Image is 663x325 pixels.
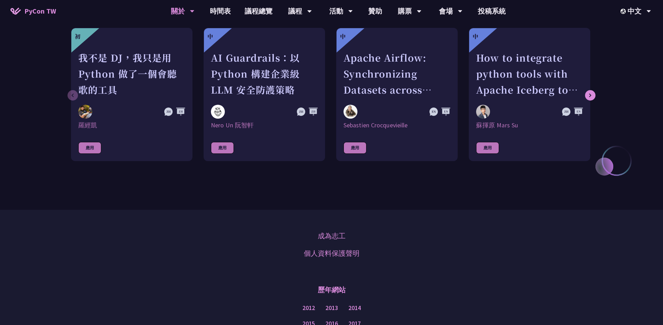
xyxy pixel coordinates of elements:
[476,121,583,129] div: 蘇揮原 Mars Su
[469,28,590,161] a: 中 How to integrate python tools with Apache Iceberg to build ETLT pipeline on Shift-Left Architec...
[344,142,366,154] div: 應用
[621,9,628,14] img: Locale Icon
[476,142,499,154] div: 應用
[348,304,361,312] a: 2014
[211,121,318,129] div: Nero Un 阮智軒
[302,304,315,312] a: 2012
[476,50,583,98] div: How to integrate python tools with Apache Iceberg to build ETLT pipeline on Shift-Left Architecture
[3,2,63,20] a: PyCon TW
[318,279,346,300] p: 歷年網站
[211,105,225,119] img: Nero Un 阮智軒
[325,304,338,312] a: 2013
[476,105,490,119] img: 蘇揮原 Mars Su
[207,32,213,41] div: 中
[10,8,21,15] img: Home icon of PyCon TW 2025
[78,105,92,119] img: 羅經凱
[344,105,357,119] img: Sebastien Crocquevieille
[204,28,325,161] a: 中 AI Guardrails：以 Python 構建企業級 LLM 安全防護策略 Nero Un 阮智軒 Nero Un 阮智軒 應用
[336,28,458,161] a: 中 Apache Airflow: Synchronizing Datasets across Multiple instances Sebastien Crocquevieille Sebas...
[318,231,346,241] a: 成為志工
[71,28,192,161] a: 初 我不是 DJ，我只是用 Python 做了一個會聽歌的工具 羅經凱 羅經凱 應用
[340,32,346,41] div: 中
[211,50,318,98] div: AI Guardrails：以 Python 構建企業級 LLM 安全防護策略
[78,121,185,129] div: 羅經凱
[344,121,450,129] div: Sebastien Crocquevieille
[211,142,234,154] div: 應用
[344,50,450,98] div: Apache Airflow: Synchronizing Datasets across Multiple instances
[78,50,185,98] div: 我不是 DJ，我只是用 Python 做了一個會聽歌的工具
[24,6,56,16] span: PyCon TW
[78,142,101,154] div: 應用
[473,32,478,41] div: 中
[75,32,80,41] div: 初
[304,248,360,259] a: 個人資料保護聲明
